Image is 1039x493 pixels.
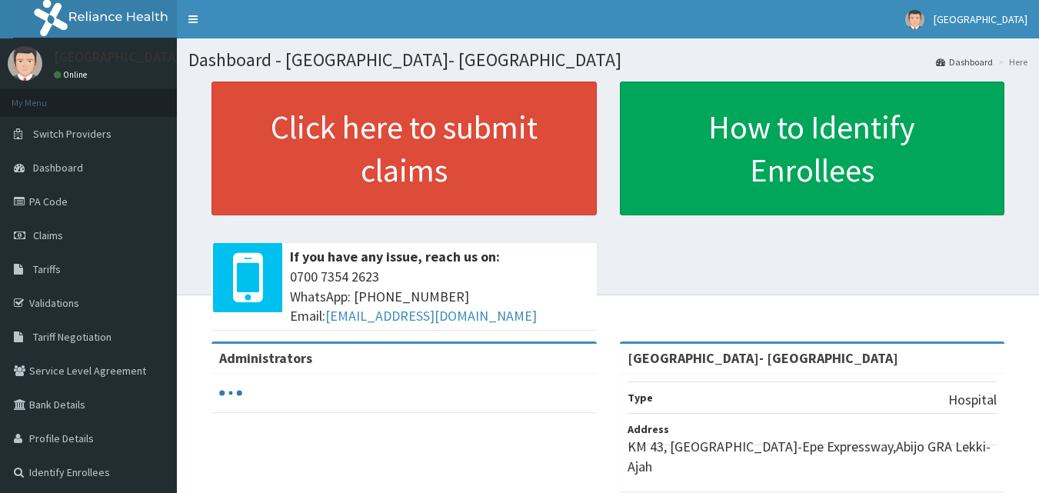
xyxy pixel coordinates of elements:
[211,82,597,215] a: Click here to submit claims
[948,390,997,410] p: Hospital
[936,55,993,68] a: Dashboard
[8,46,42,81] img: User Image
[620,82,1005,215] a: How to Identify Enrollees
[219,381,242,405] svg: audio-loading
[33,330,112,344] span: Tariff Negotiation
[290,267,589,326] span: 0700 7354 2623 WhatsApp: [PHONE_NUMBER] Email:
[628,422,669,436] b: Address
[33,228,63,242] span: Claims
[33,262,61,276] span: Tariffs
[219,349,312,367] b: Administrators
[290,248,500,265] b: If you have any issue, reach us on:
[905,10,924,29] img: User Image
[628,437,997,476] p: KM 43, [GEOGRAPHIC_DATA]-Epe Expressway,Abijo GRA Lekki-Ajah
[54,50,181,64] p: [GEOGRAPHIC_DATA]
[54,69,91,80] a: Online
[934,12,1027,26] span: [GEOGRAPHIC_DATA]
[628,391,653,405] b: Type
[325,307,537,325] a: [EMAIL_ADDRESS][DOMAIN_NAME]
[628,349,898,367] strong: [GEOGRAPHIC_DATA]- [GEOGRAPHIC_DATA]
[994,55,1027,68] li: Here
[33,127,112,141] span: Switch Providers
[33,161,83,175] span: Dashboard
[188,50,1027,70] h1: Dashboard - [GEOGRAPHIC_DATA]- [GEOGRAPHIC_DATA]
